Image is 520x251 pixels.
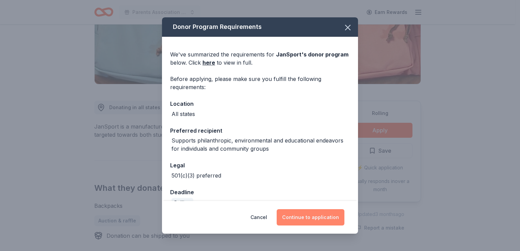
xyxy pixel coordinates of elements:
a: here [202,58,215,67]
div: 501(c)(3) preferred [172,171,221,180]
div: Location [170,99,350,108]
button: Continue to application [277,209,344,225]
div: Deadline [170,188,350,197]
div: Legal [170,161,350,170]
div: Preferred recipient [170,126,350,135]
div: Donor Program Requirements [162,17,358,37]
span: JanSport 's donor program [276,51,348,58]
div: Rolling [172,198,193,207]
div: Before applying, please make sure you fulfill the following requirements: [170,75,350,91]
div: We've summarized the requirements for below. Click to view in full. [170,50,350,67]
button: Cancel [250,209,267,225]
div: Supports philanthropic, environmental and educational endeavors for individuals and community groups [172,136,350,153]
div: All states [172,110,195,118]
